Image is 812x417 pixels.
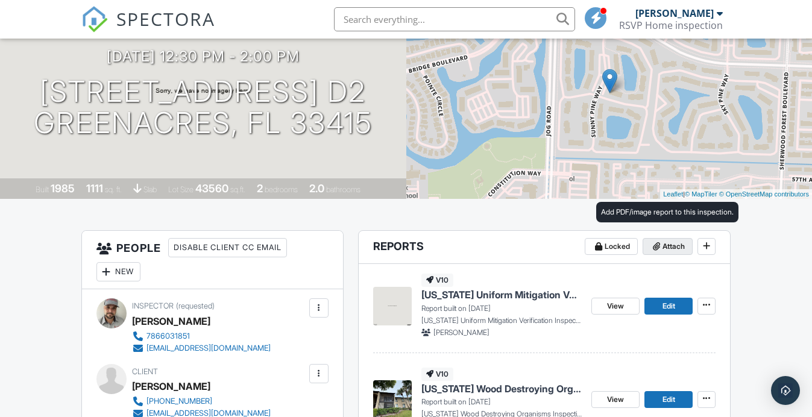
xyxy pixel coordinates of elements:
img: The Best Home Inspection Software - Spectora [81,6,108,33]
a: [PHONE_NUMBER] [132,395,271,407]
span: Built [36,185,49,194]
h3: [DATE] 12:30 pm - 2:00 pm [107,48,300,64]
div: 43560 [195,182,228,195]
div: Open Intercom Messenger [771,376,800,405]
div: 2 [257,182,263,195]
input: Search everything... [334,7,575,31]
a: [EMAIL_ADDRESS][DOMAIN_NAME] [132,342,271,354]
div: 7866031851 [146,331,190,341]
span: Lot Size [168,185,194,194]
a: 7866031851 [132,330,271,342]
div: [PHONE_NUMBER] [146,397,212,406]
span: sq.ft. [230,185,245,194]
span: Inspector [132,301,174,310]
span: SPECTORA [116,6,215,31]
a: © MapTiler [685,190,717,198]
div: RSVP Home inspection [619,19,723,31]
div: 2.0 [309,182,324,195]
a: Leaflet [663,190,683,198]
span: bathrooms [326,185,360,194]
div: New [96,262,140,281]
a: © OpenStreetMap contributors [719,190,809,198]
div: Disable Client CC Email [168,238,287,257]
div: 1111 [86,182,103,195]
span: Client [132,367,158,376]
h3: People [82,231,343,289]
span: sq. ft. [105,185,122,194]
span: slab [143,185,157,194]
div: 1985 [51,182,75,195]
div: [EMAIL_ADDRESS][DOMAIN_NAME] [146,343,271,353]
div: [PERSON_NAME] [132,312,210,330]
span: bedrooms [265,185,298,194]
div: [PERSON_NAME] [635,7,714,19]
a: SPECTORA [81,16,215,42]
span: (requested) [176,301,215,310]
h1: [STREET_ADDRESS] D2 Greenacres, FL 33415 [34,76,373,140]
div: [PERSON_NAME] [132,377,210,395]
div: | [660,189,812,199]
